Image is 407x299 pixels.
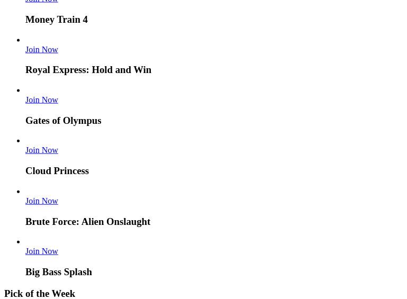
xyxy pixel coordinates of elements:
[25,247,58,256] a: Big Bass Splash
[25,64,403,76] h3: Royal Express: Hold and Win
[25,136,403,177] article: Cloud Princess
[25,196,58,205] span: Join Now
[25,45,58,54] a: Royal Express: Hold and Win
[25,146,58,155] span: Join Now
[25,14,403,25] h3: Money Train 4
[25,95,58,104] span: Join Now
[25,216,403,228] h3: Brute Force: Alien Onslaught
[25,247,58,256] span: Join Now
[25,146,58,155] a: Cloud Princess
[25,196,58,205] a: Brute Force: Alien Onslaught
[25,187,403,228] article: Brute Force: Alien Onslaught
[25,237,403,278] article: Big Bass Splash
[25,95,58,104] a: Gates of Olympus
[25,266,403,278] h3: Big Bass Splash
[25,115,403,126] h3: Gates of Olympus
[25,165,403,177] h3: Cloud Princess
[25,45,58,54] span: Join Now
[25,35,403,76] article: Royal Express: Hold and Win
[25,86,403,126] article: Gates of Olympus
